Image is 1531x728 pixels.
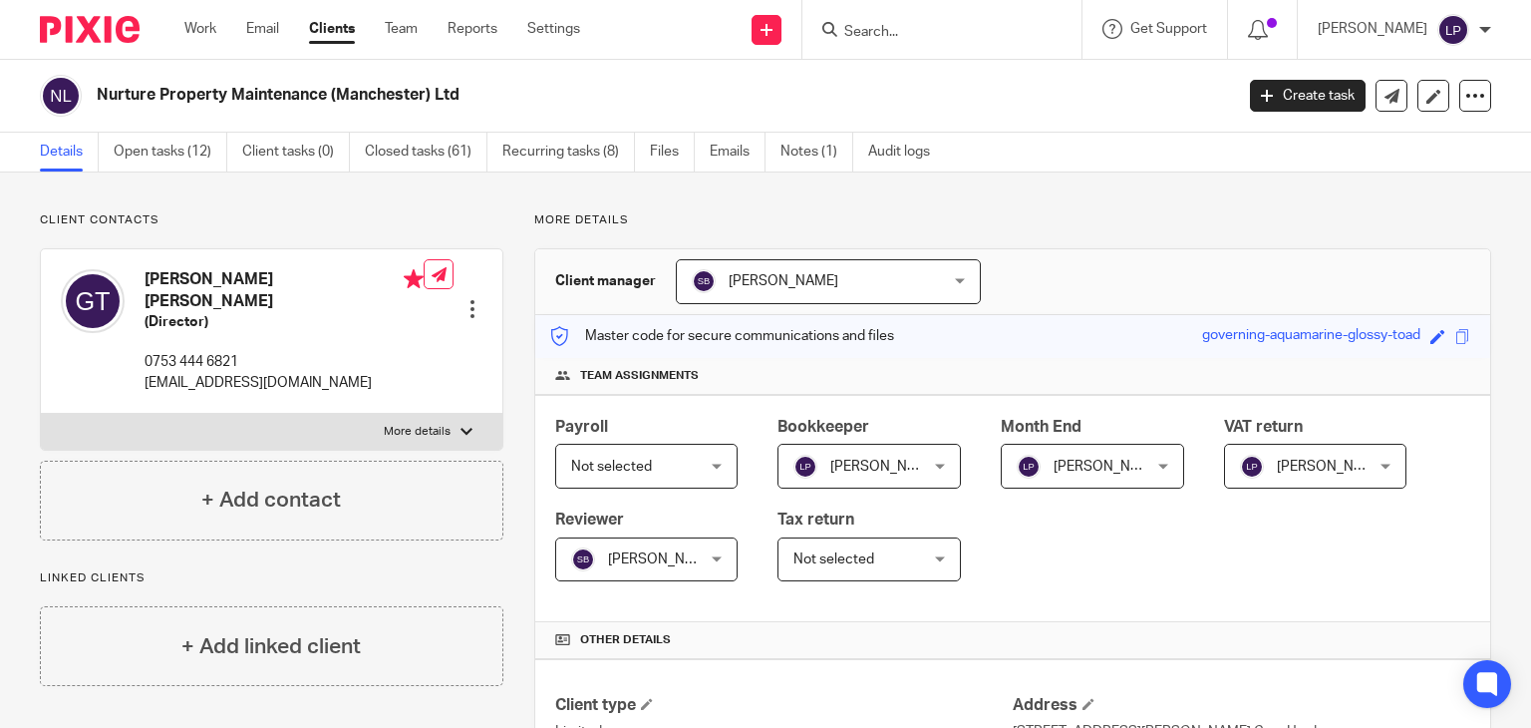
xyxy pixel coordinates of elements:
p: More details [384,424,451,440]
h4: Client type [555,695,1013,716]
p: Master code for secure communications and files [550,326,894,346]
span: [PERSON_NAME] [1277,460,1386,474]
a: Reports [448,19,497,39]
h2: Nurture Property Maintenance (Manchester) Ltd [97,85,996,106]
h5: (Director) [145,312,424,332]
a: Emails [710,133,765,172]
a: Audit logs [868,133,945,172]
img: svg%3E [793,455,817,479]
p: More details [534,212,1491,228]
span: VAT return [1224,419,1303,435]
img: svg%3E [1240,455,1264,479]
span: Not selected [571,460,652,474]
p: Client contacts [40,212,503,228]
span: Not selected [793,552,874,566]
h4: + Add contact [201,485,341,516]
span: Reviewer [555,512,624,528]
span: Other details [580,632,671,648]
a: Clients [309,19,355,39]
h4: + Add linked client [181,631,361,662]
span: [PERSON_NAME] [1054,460,1163,474]
a: Closed tasks (61) [365,133,487,172]
span: Month End [1001,419,1081,435]
img: Pixie [40,16,140,43]
img: svg%3E [61,269,125,333]
a: Open tasks (12) [114,133,227,172]
span: [PERSON_NAME] [729,274,838,288]
span: Payroll [555,419,608,435]
img: svg%3E [571,547,595,571]
a: Notes (1) [780,133,853,172]
span: Team assignments [580,368,699,384]
a: Files [650,133,695,172]
p: Linked clients [40,570,503,586]
span: [PERSON_NAME] [830,460,940,474]
div: governing-aquamarine-glossy-toad [1202,325,1420,348]
h4: [PERSON_NAME] [PERSON_NAME] [145,269,424,312]
a: Team [385,19,418,39]
a: Recurring tasks (8) [502,133,635,172]
p: [PERSON_NAME] [1318,19,1427,39]
a: Create task [1250,80,1366,112]
span: Get Support [1130,22,1207,36]
img: svg%3E [40,75,82,117]
img: svg%3E [1437,14,1469,46]
span: Tax return [777,512,854,528]
p: 0753 444 6821 [145,352,424,372]
a: Details [40,133,99,172]
h3: Client manager [555,271,656,291]
h4: Address [1013,695,1470,716]
span: Bookkeeper [777,419,869,435]
p: [EMAIL_ADDRESS][DOMAIN_NAME] [145,373,424,393]
a: Settings [527,19,580,39]
i: Primary [404,269,424,289]
a: Email [246,19,279,39]
a: Work [184,19,216,39]
img: svg%3E [1017,455,1041,479]
a: Client tasks (0) [242,133,350,172]
img: svg%3E [692,269,716,293]
span: [PERSON_NAME] [608,552,718,566]
input: Search [842,24,1022,42]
